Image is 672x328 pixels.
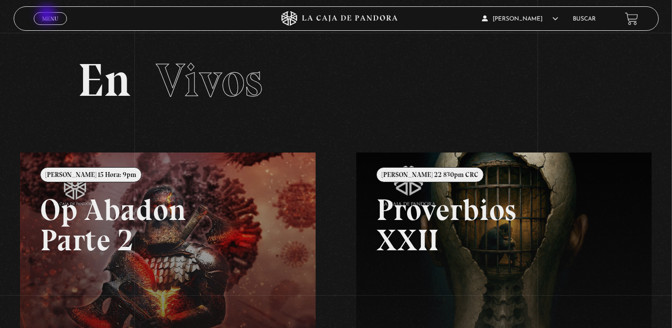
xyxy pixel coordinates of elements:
[482,16,559,22] span: [PERSON_NAME]
[39,24,62,31] span: Cerrar
[42,16,58,22] span: Menu
[156,52,263,108] span: Vivos
[573,16,596,22] a: Buscar
[625,12,638,25] a: View your shopping cart
[78,57,594,104] h2: En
